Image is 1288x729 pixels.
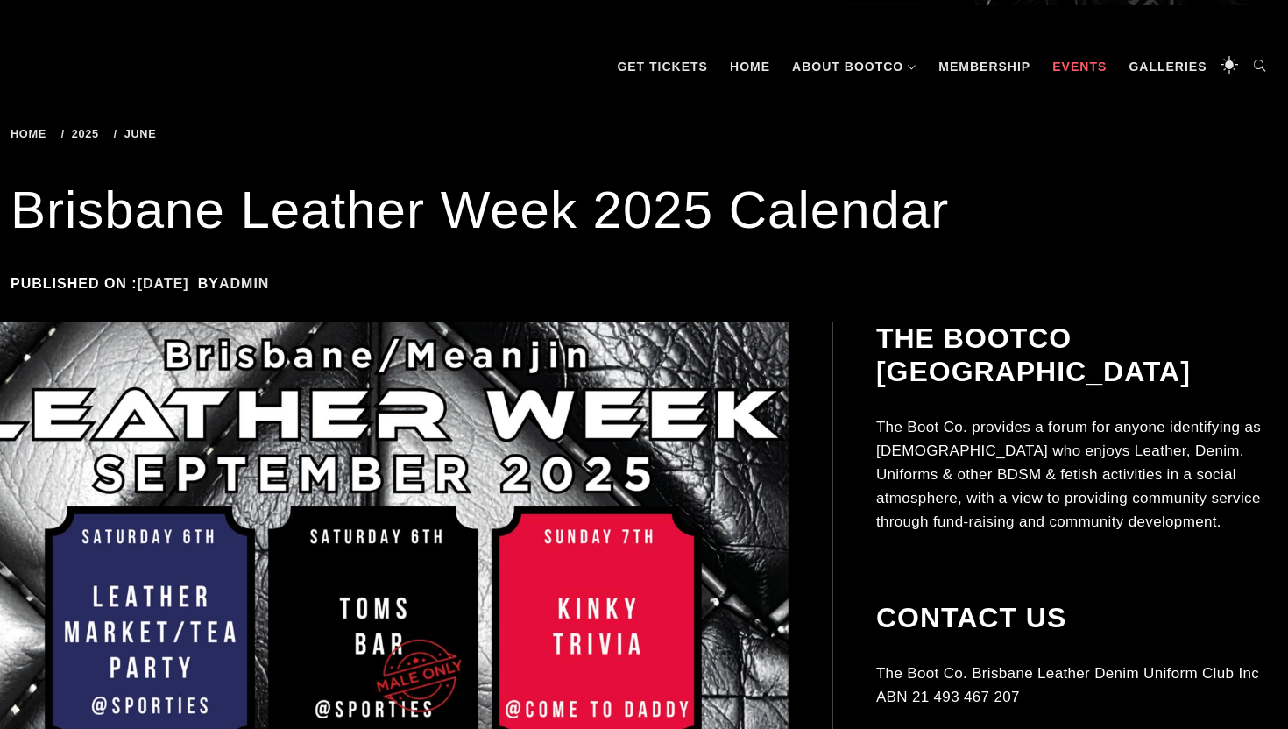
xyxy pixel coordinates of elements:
[11,128,451,140] div: Breadcrumbs
[608,40,717,93] a: GET TICKETS
[11,276,198,291] span: Published on :
[876,322,1275,389] h2: The BootCo [GEOGRAPHIC_DATA]
[930,40,1039,93] a: Membership
[1044,40,1115,93] a: Events
[11,175,1277,245] h1: Brisbane Leather Week 2025 Calendar
[876,601,1275,634] h2: Contact Us
[11,127,53,140] a: Home
[198,276,279,291] span: by
[61,127,105,140] a: 2025
[876,662,1275,709] p: The Boot Co. Brisbane Leather Denim Uniform Club Inc ABN 21 493 467 207
[783,40,925,93] a: About BootCo
[1120,40,1215,93] a: Galleries
[114,127,163,140] a: June
[138,276,189,291] a: [DATE]
[876,415,1275,534] p: The Boot Co. provides a forum for anyone identifying as [DEMOGRAPHIC_DATA] who enjoys Leather, De...
[219,276,269,291] a: admin
[721,40,779,93] a: Home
